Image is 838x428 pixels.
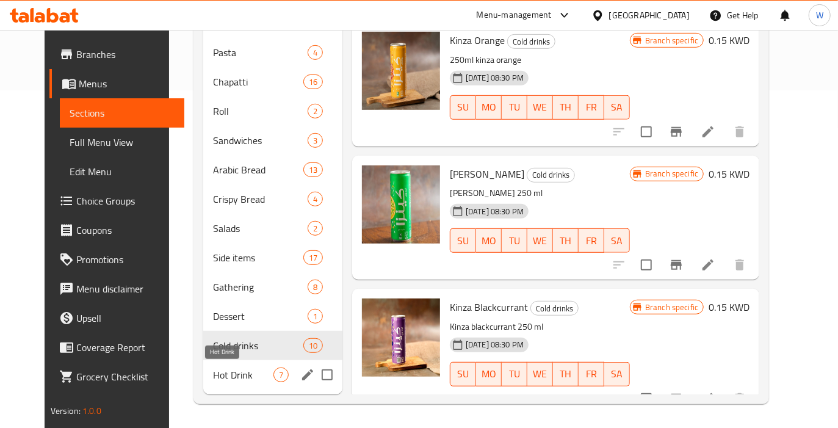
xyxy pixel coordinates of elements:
p: 250ml kinza orange [450,53,630,68]
img: Kinza Blackcurrant [362,299,440,377]
div: Dessert1 [203,302,342,331]
span: 10 [304,340,322,352]
span: TU [507,365,522,383]
span: Cold drinks [527,168,574,182]
img: Kinza Orange [362,32,440,110]
a: Promotions [49,245,184,274]
button: WE [527,228,553,253]
button: TU [502,228,527,253]
div: Chapatti [213,74,303,89]
span: Branch specific [640,302,703,313]
h6: 0.15 KWD [709,299,750,316]
span: MO [481,365,497,383]
div: Cold drinks10 [203,331,342,360]
a: Edit menu item [701,125,715,139]
span: Branch specific [640,168,703,180]
span: Cold drinks [508,35,555,49]
a: Sections [60,98,184,128]
div: items [308,192,323,206]
div: Crispy Bread4 [203,184,342,214]
span: Branches [76,47,175,62]
span: Hot Drink [213,368,273,382]
span: 8 [308,281,322,293]
div: Cold drinks [530,301,579,316]
span: WE [532,98,548,116]
div: items [308,45,323,60]
span: Kinza Orange [450,31,505,49]
button: delete [725,250,754,280]
button: delete [725,384,754,413]
a: Grocery Checklist [49,362,184,391]
span: 13 [304,164,322,176]
span: Promotions [76,252,175,267]
span: Sandwiches [213,133,308,148]
span: Branch specific [640,35,703,46]
button: Branch-specific-item [662,250,691,280]
div: items [308,280,323,294]
button: MO [476,95,502,120]
span: SA [609,365,625,383]
button: SA [604,95,630,120]
span: Select to update [634,119,659,145]
div: Cold drinks [527,168,575,183]
span: Roll [213,104,308,118]
p: Kinza blackcurrant 250 ml [450,319,630,335]
button: SU [450,362,476,386]
span: Cold drinks [213,338,303,353]
span: Select to update [634,252,659,278]
div: Hot Drink7edit [203,360,342,390]
button: SA [604,362,630,386]
span: Menu disclaimer [76,281,175,296]
span: Sections [70,106,175,120]
button: delete [725,117,754,147]
div: Cold drinks [507,34,555,49]
button: FR [579,95,604,120]
p: [PERSON_NAME] 250 ml [450,186,630,201]
span: TH [558,98,574,116]
span: TU [507,98,522,116]
div: Side items17 [203,243,342,272]
span: Full Menu View [70,135,175,150]
span: Menus [79,76,175,91]
span: 2 [308,106,322,117]
div: items [308,221,323,236]
span: 2 [308,223,322,234]
span: Coverage Report [76,340,175,355]
a: Coupons [49,216,184,245]
span: Edit Restaurant [76,18,175,32]
span: Edit Menu [70,164,175,179]
span: Upsell [76,311,175,325]
button: Branch-specific-item [662,117,691,147]
div: Crispy Bread [213,192,308,206]
div: Salads [213,221,308,236]
span: 17 [304,252,322,264]
h6: 0.15 KWD [709,32,750,49]
button: WE [527,362,553,386]
span: [DATE] 08:30 PM [461,339,529,350]
button: TH [553,95,579,120]
span: FR [583,98,599,116]
a: Full Menu View [60,128,184,157]
a: Edit menu item [701,391,715,406]
span: WE [532,232,548,250]
span: FR [583,365,599,383]
span: Select to update [634,386,659,412]
span: SU [455,232,471,250]
button: MO [476,228,502,253]
span: Side items [213,250,303,265]
button: SA [604,228,630,253]
button: TH [553,362,579,386]
span: MO [481,98,497,116]
span: SA [609,98,625,116]
button: WE [527,95,553,120]
button: TU [502,95,527,120]
div: Roll2 [203,96,342,126]
span: Arabic Bread [213,162,303,177]
span: Gathering [213,280,308,294]
span: Pasta [213,45,308,60]
a: Menu disclaimer [49,274,184,303]
span: TH [558,365,574,383]
span: 1.0.0 [82,403,101,419]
